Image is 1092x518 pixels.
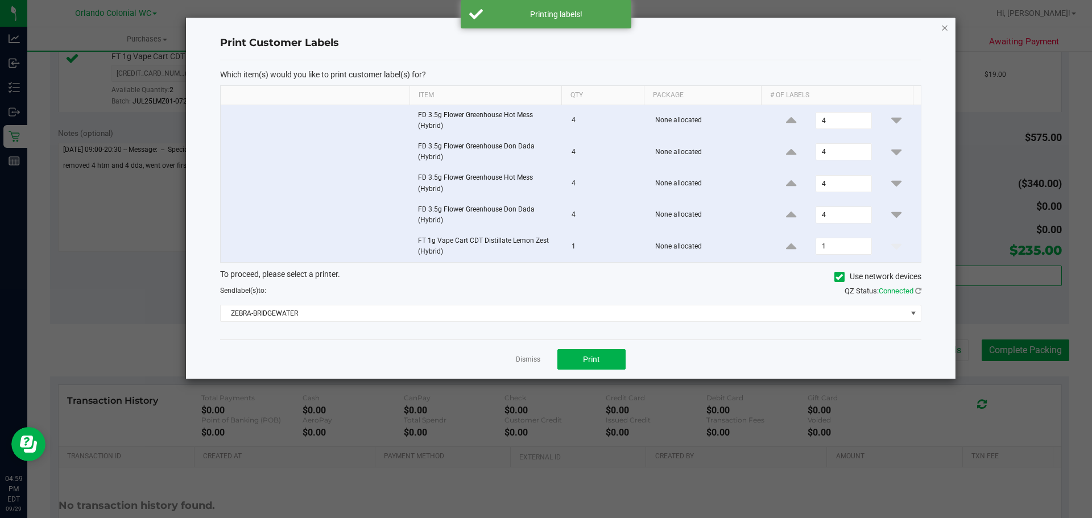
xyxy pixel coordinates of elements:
[648,200,767,231] td: None allocated
[565,105,648,136] td: 4
[565,168,648,199] td: 4
[648,168,767,199] td: None allocated
[561,86,644,105] th: Qty
[516,355,540,364] a: Dismiss
[489,9,623,20] div: Printing labels!
[648,231,767,262] td: None allocated
[648,105,767,136] td: None allocated
[220,287,266,295] span: Send to:
[411,200,565,231] td: FD 3.5g Flower Greenhouse Don Dada (Hybrid)
[845,287,921,295] span: QZ Status:
[557,349,626,370] button: Print
[221,305,907,321] span: ZEBRA-BRIDGEWATER
[235,287,258,295] span: label(s)
[583,355,600,364] span: Print
[220,69,921,80] p: Which item(s) would you like to print customer label(s) for?
[565,200,648,231] td: 4
[648,136,767,168] td: None allocated
[220,36,921,51] h4: Print Customer Labels
[409,86,561,105] th: Item
[212,268,930,285] div: To proceed, please select a printer.
[761,86,913,105] th: # of labels
[565,231,648,262] td: 1
[411,231,565,262] td: FT 1g Vape Cart CDT Distillate Lemon Zest (Hybrid)
[411,105,565,136] td: FD 3.5g Flower Greenhouse Hot Mess (Hybrid)
[11,427,45,461] iframe: Resource center
[879,287,913,295] span: Connected
[565,136,648,168] td: 4
[411,168,565,199] td: FD 3.5g Flower Greenhouse Hot Mess (Hybrid)
[411,136,565,168] td: FD 3.5g Flower Greenhouse Don Dada (Hybrid)
[834,271,921,283] label: Use network devices
[644,86,761,105] th: Package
